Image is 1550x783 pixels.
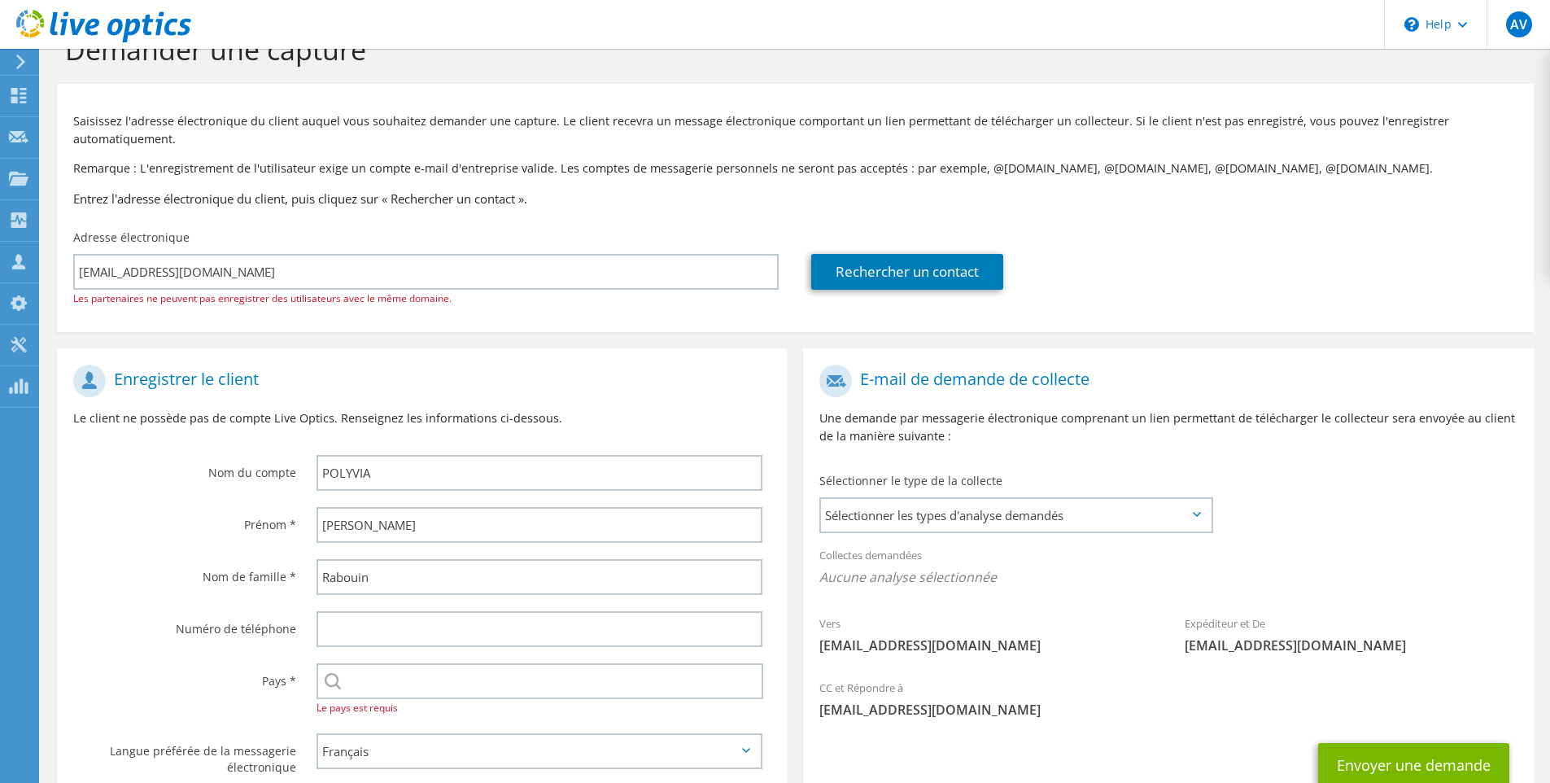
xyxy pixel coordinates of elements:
[73,160,1517,177] p: Remarque : L'enregistrement de l'utilisateur exige un compte e-mail d'entreprise valide. Les comp...
[819,409,1517,445] p: Une demande par messagerie électronique comprenant un lien permettant de télécharger le collecteu...
[821,499,1211,531] span: Sélectionner les types d'analyse demandés
[73,559,296,585] label: Nom de famille *
[73,507,296,533] label: Prénom *
[73,112,1517,148] p: Saisissez l'adresse électronique du client auquel vous souhaitez demander une capture. Le client ...
[73,409,771,427] p: Le client ne possède pas de compte Live Optics. Renseignez les informations ci-dessous.
[811,254,1003,290] a: Rechercher un contact
[73,611,296,637] label: Numéro de téléphone
[65,33,1517,67] h1: Demander une capture
[1404,17,1419,32] svg: \n
[819,636,1152,654] span: [EMAIL_ADDRESS][DOMAIN_NAME]
[819,568,1517,586] span: Aucune analyse sélectionnée
[73,455,296,481] label: Nom du compte
[803,671,1533,727] div: CC et Répondre à
[1506,11,1532,37] span: AV
[73,365,762,397] h1: Enregistrer le client
[819,365,1509,397] h1: E-mail de demande de collecte
[819,701,1517,719] span: [EMAIL_ADDRESS][DOMAIN_NAME]
[1185,636,1517,654] span: [EMAIL_ADDRESS][DOMAIN_NAME]
[1168,606,1534,663] div: Expéditeur et De
[803,538,1533,598] div: Collectes demandées
[819,473,1002,489] label: Sélectionner le type de la collecte
[317,701,398,715] span: Le pays est requis
[73,190,1517,208] h3: Entrez l'adresse électronique du client, puis cliquez sur « Rechercher un contact ».
[73,230,190,246] label: Adresse électronique
[73,663,296,689] label: Pays *
[803,606,1168,663] div: Vers
[73,733,296,776] label: Langue préférée de la messagerie électronique
[73,291,452,305] span: Les partenaires ne peuvent pas enregistrer des utilisateurs avec le même domaine.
